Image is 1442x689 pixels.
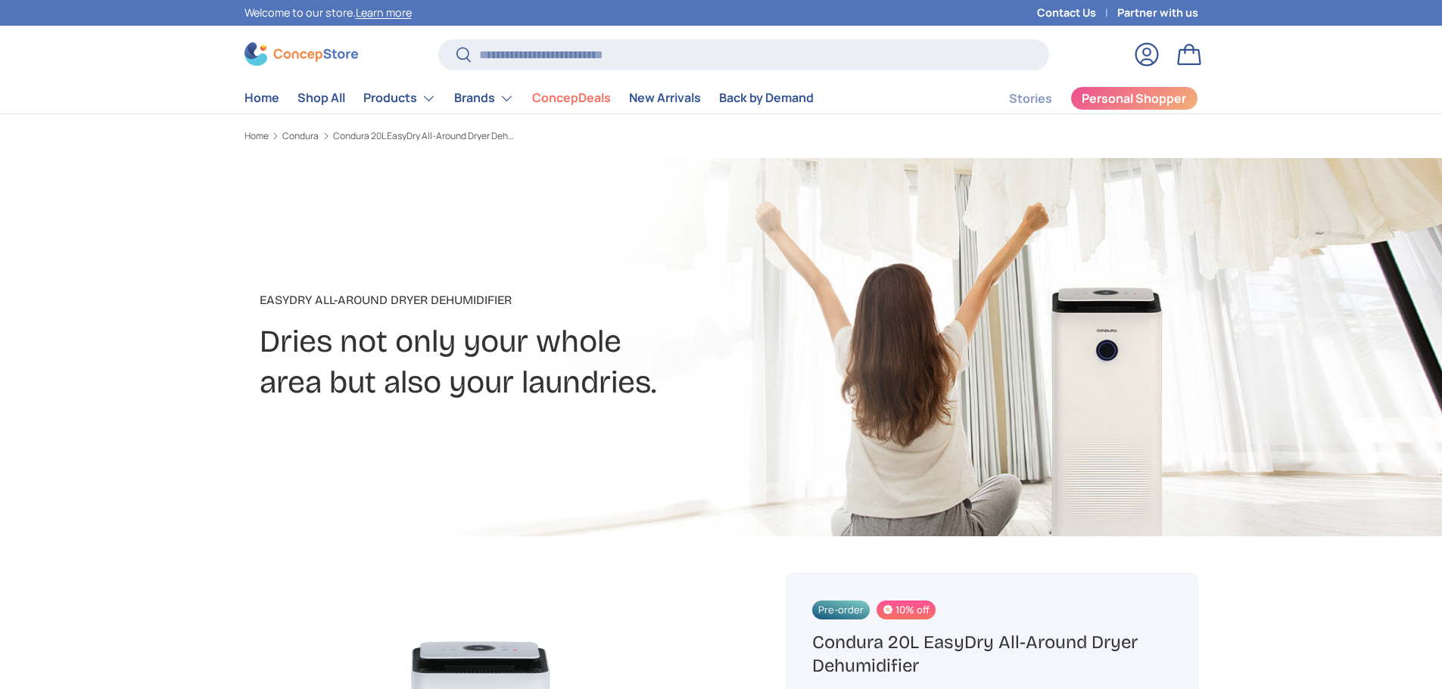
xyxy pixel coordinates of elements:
a: Products [363,83,436,113]
summary: Products [354,83,445,113]
a: Condura 20L EasyDry All-Around Dryer Dehumidifier [333,132,515,141]
a: Home [244,83,279,113]
span: Personal Shopper [1082,92,1186,104]
p: Welcome to our store. [244,5,412,21]
a: New Arrivals [629,83,701,113]
a: ConcepDeals [532,83,611,113]
span: Pre-order [812,601,870,619]
h1: Condura 20L EasyDry All-Around Dryer Dehumidifier [812,631,1171,678]
img: ConcepStore [244,42,358,66]
a: Personal Shopper [1070,86,1198,110]
a: Brands [454,83,514,113]
a: Learn more [356,5,412,20]
nav: Secondary [973,83,1198,113]
nav: Primary [244,83,814,113]
a: Shop All [297,83,345,113]
a: Partner with us [1117,5,1198,21]
h2: Dries not only your whole area but also your laundries. [260,321,841,403]
a: Home [244,132,269,141]
span: 10% off [877,601,936,619]
summary: Brands [445,83,523,113]
a: Condura [282,132,319,141]
a: Stories [1009,84,1052,113]
a: Contact Us [1037,5,1117,21]
p: EasyDry All-Around Dryer Dehumidifier [260,291,841,309]
nav: Breadcrumbs [244,129,750,143]
a: Back by Demand [719,83,814,113]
